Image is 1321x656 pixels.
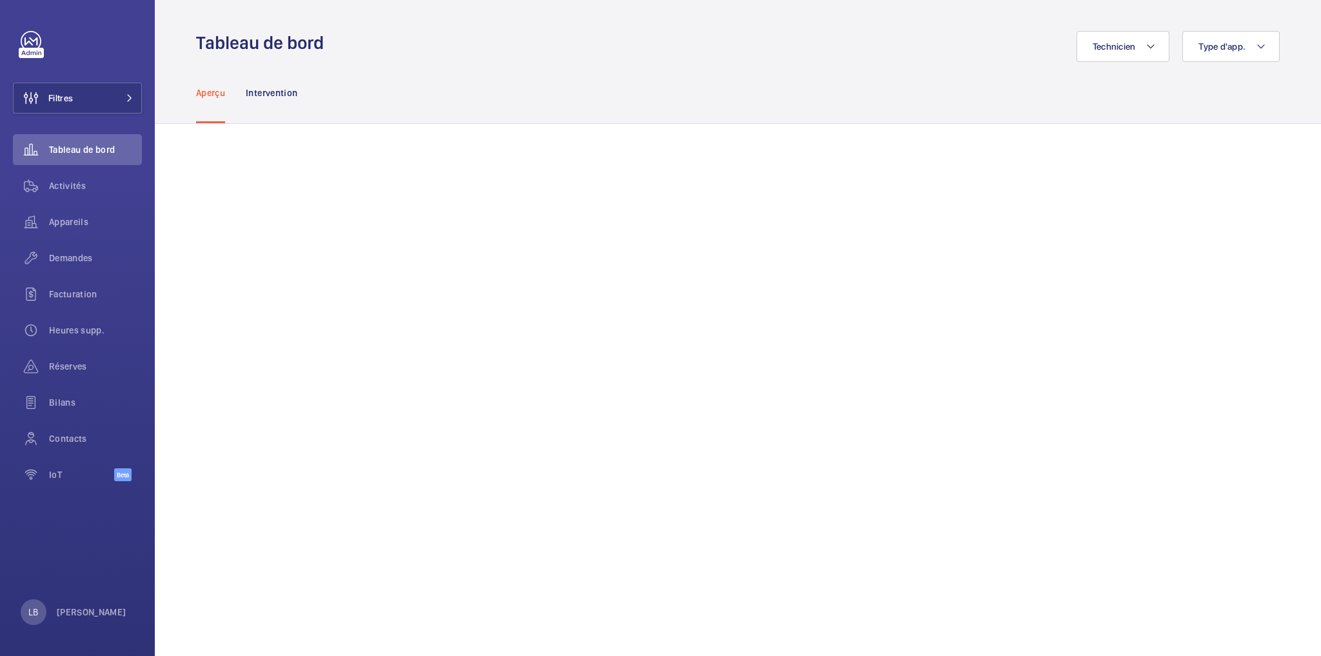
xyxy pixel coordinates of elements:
h1: Tableau de bord [196,31,332,55]
span: Appareils [49,215,142,228]
button: Type d'app. [1182,31,1280,62]
span: Filtres [48,92,73,104]
span: Heures supp. [49,324,142,337]
span: Bilans [49,396,142,409]
button: Technicien [1077,31,1170,62]
span: Contacts [49,432,142,445]
span: Beta [114,468,132,481]
span: Réserves [49,360,142,373]
span: Type d'app. [1198,41,1246,52]
p: LB [28,606,38,619]
p: Aperçu [196,86,225,99]
span: IoT [49,468,114,481]
span: Technicien [1093,41,1136,52]
span: Tableau de bord [49,143,142,156]
p: Intervention [246,86,297,99]
span: Demandes [49,252,142,264]
p: [PERSON_NAME] [57,606,126,619]
span: Facturation [49,288,142,301]
span: Activités [49,179,142,192]
button: Filtres [13,83,142,114]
